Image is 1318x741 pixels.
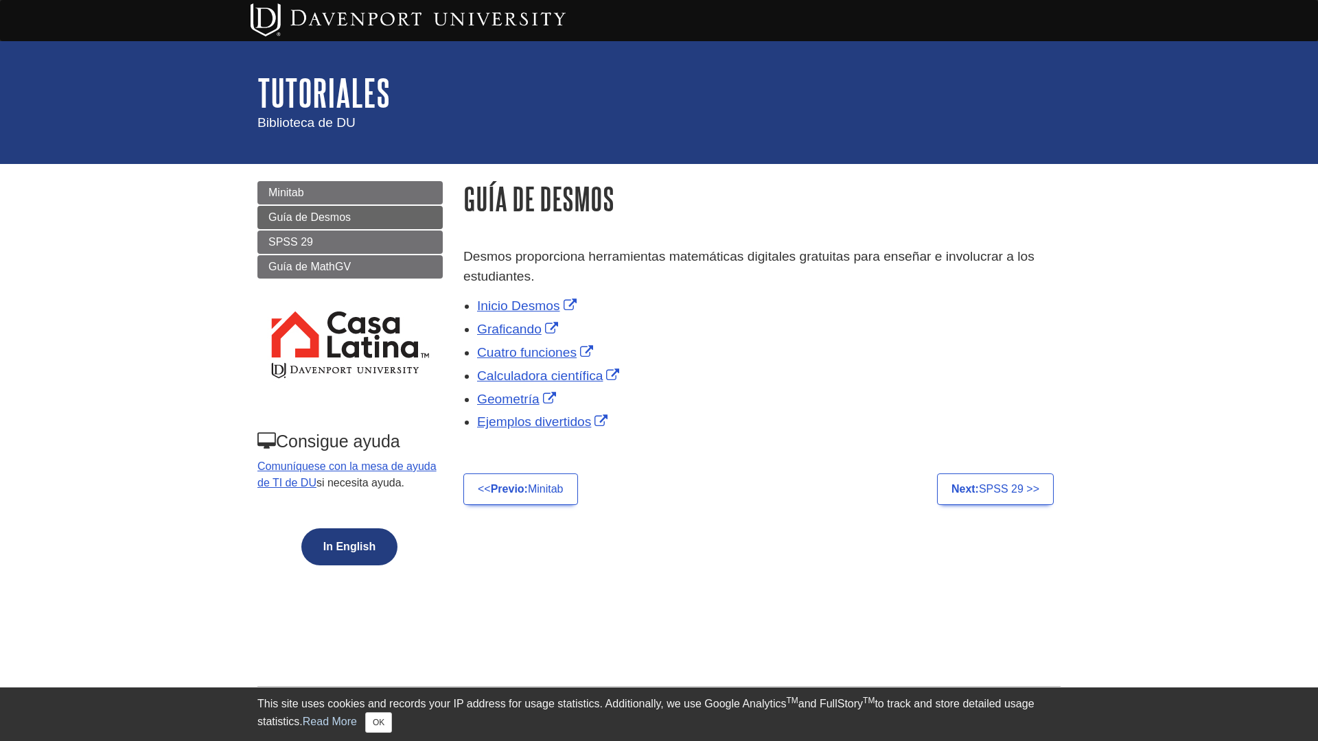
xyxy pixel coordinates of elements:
[257,71,390,114] a: Tutoriales
[257,432,441,451] h3: Consigue ayuda
[477,298,580,313] a: Link opens in new window
[477,368,623,383] a: Link opens in new window
[298,541,401,552] a: In English
[477,414,611,429] a: Link opens in new window
[257,231,443,254] a: SPSS 29
[257,181,443,589] div: Guide Page Menu
[491,483,528,495] strong: Previo:
[477,345,597,360] a: Link opens in new window
[937,473,1054,505] a: Next:SPSS 29 >>
[463,473,578,505] a: <<Previo:Minitab
[268,261,351,272] span: Guía de MathGV
[257,458,441,491] p: si necesita ayuda.
[477,392,559,406] a: Link opens in new window
[268,187,304,198] span: Minitab
[463,247,1061,287] p: Desmos proporciona herramientas matemáticas digitales gratuitas para enseñar e involucrar a los e...
[257,255,443,279] a: Guía de MathGV
[257,115,356,130] span: Biblioteca de DU
[257,181,443,204] a: Minitab
[951,483,979,495] strong: Next:
[257,206,443,229] a: Guía de Desmos
[257,696,1061,733] div: This site uses cookies and records your IP address for usage statistics. Additionally, we use Goo...
[257,460,437,489] a: Comuníquese con la mesa de ayuda de TI de DU
[863,696,875,705] sup: TM
[365,712,392,733] button: Close
[268,211,351,223] span: Guía de Desmos
[786,696,798,705] sup: TM
[268,236,313,248] span: SPSS 29
[301,528,397,565] button: In English
[251,3,566,36] img: Davenport University
[463,181,1061,216] h1: Guía de Desmos
[303,716,357,727] a: Read More
[477,322,562,336] a: Link opens in new window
